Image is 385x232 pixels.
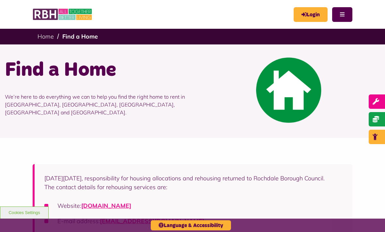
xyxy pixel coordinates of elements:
li: E-mail address: [44,217,343,225]
button: Navigation [332,7,352,22]
a: Find a Home [62,33,98,40]
h1: Find a Home [5,58,188,83]
img: Find A Home [256,58,321,123]
a: [DOMAIN_NAME] [81,202,131,209]
p: [DATE][DATE], responsibility for housing allocations and rehousing returned to Rochdale Borough C... [44,174,343,191]
p: We’re here to do everything we can to help you find the right home to rent in [GEOGRAPHIC_DATA], ... [5,83,188,126]
a: Home [38,33,54,40]
img: RBH [33,7,93,22]
li: Website: [44,201,343,210]
button: Language & Accessibility [151,220,231,230]
iframe: Netcall Web Assistant for live chat [356,203,385,232]
a: [EMAIL_ADDRESS][DOMAIN_NAME] [100,217,204,225]
a: MyRBH [294,7,328,22]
